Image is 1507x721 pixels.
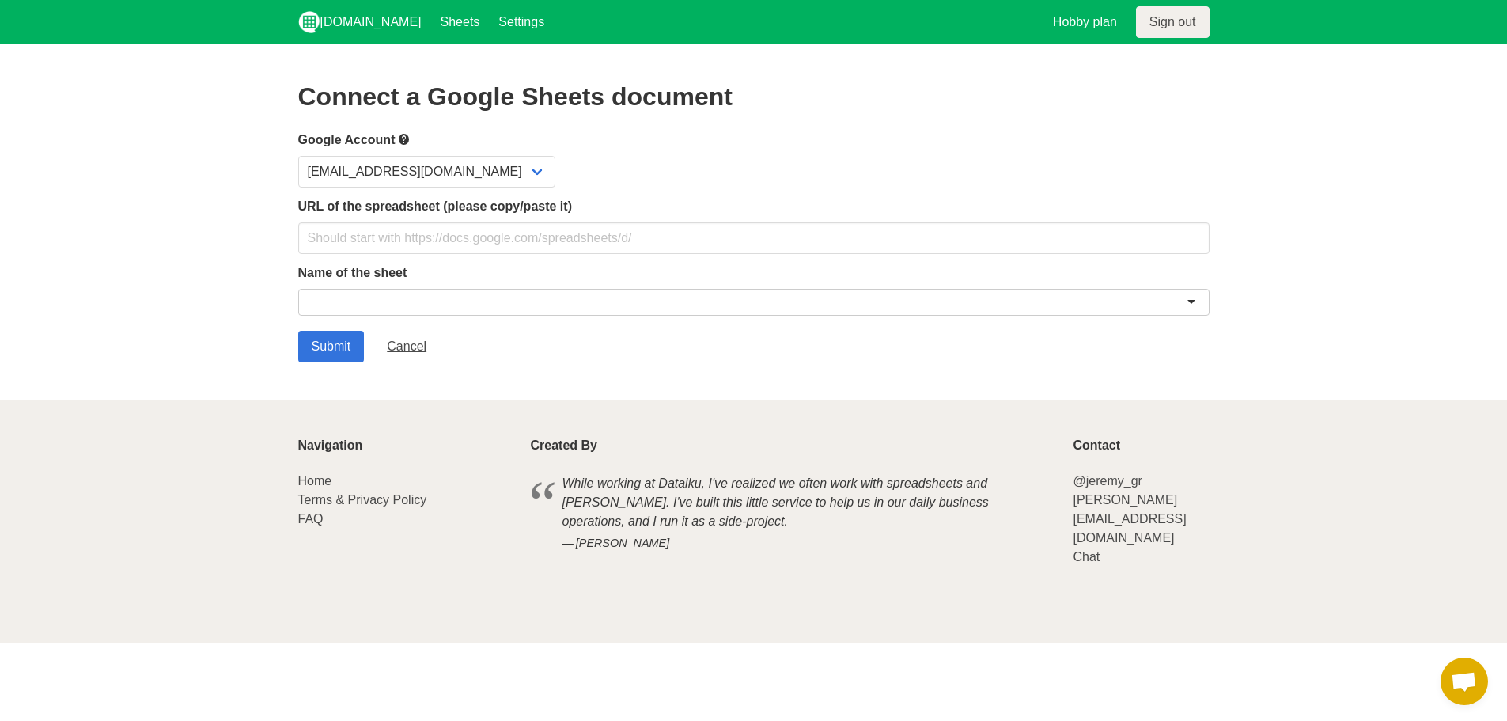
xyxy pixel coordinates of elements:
p: Navigation [298,438,512,453]
div: Open chat [1441,658,1488,705]
input: Submit [298,331,365,362]
label: URL of the spreadsheet (please copy/paste it) [298,197,1210,216]
a: Home [298,474,332,488]
img: logo_v2_white.png [298,11,320,33]
h2: Connect a Google Sheets document [298,82,1210,111]
a: @jeremy_gr [1073,474,1142,488]
p: Contact [1073,438,1209,453]
a: [PERSON_NAME][EMAIL_ADDRESS][DOMAIN_NAME] [1073,493,1186,545]
p: Created By [531,438,1055,453]
a: Terms & Privacy Policy [298,493,427,507]
a: Sign out [1136,6,1210,38]
label: Name of the sheet [298,264,1210,283]
input: Should start with https://docs.google.com/spreadsheets/d/ [298,222,1210,254]
blockquote: While working at Dataiku, I've realized we often work with spreadsheets and [PERSON_NAME]. I've b... [531,472,1055,555]
a: Chat [1073,550,1100,564]
a: Cancel [373,331,440,362]
cite: [PERSON_NAME] [562,535,1023,552]
a: FAQ [298,512,324,526]
label: Google Account [298,130,1210,150]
